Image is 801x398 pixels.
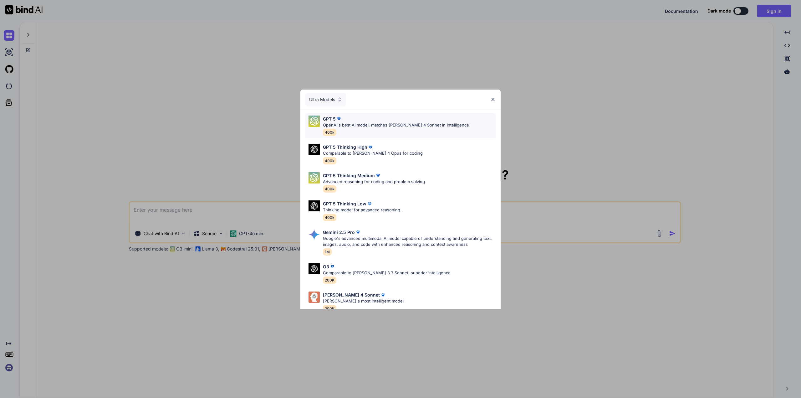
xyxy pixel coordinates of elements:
[323,263,329,270] p: O3
[323,185,336,193] span: 400k
[323,270,451,276] p: Comparable to [PERSON_NAME] 3.7 Sonnet, superior intelligence
[309,144,320,155] img: Pick Models
[323,179,425,185] p: Advanced reasoning for coding and problem solving
[323,116,336,122] p: GPT 5
[323,248,332,256] span: 1M
[323,122,469,128] p: OpenAI's best AI model, matches [PERSON_NAME] 4 Sonnet in Intelligence
[323,235,496,248] p: Google's advanced multimodal AI model capable of understanding and generating text, images, audio...
[323,277,336,284] span: 200K
[323,129,336,136] span: 400k
[323,229,355,235] p: Gemini 2.5 Pro
[309,172,320,183] img: Pick Models
[337,97,342,102] img: Pick Models
[355,229,361,235] img: premium
[375,172,381,178] img: premium
[309,292,320,303] img: Pick Models
[323,305,336,312] span: 200K
[323,292,380,298] p: [PERSON_NAME] 4 Sonnet
[490,97,496,102] img: close
[309,263,320,274] img: Pick Models
[366,201,373,207] img: premium
[380,292,386,298] img: premium
[323,144,367,150] p: GPT 5 Thinking High
[323,172,375,179] p: GPT 5 Thinking Medium
[309,116,320,127] img: Pick Models
[329,263,335,270] img: premium
[323,207,401,213] p: Thinking model for advanced reasoning.
[367,144,374,150] img: premium
[309,200,320,211] img: Pick Models
[323,214,336,221] span: 400k
[309,229,320,240] img: Pick Models
[323,200,366,207] p: GPT 5 Thinking Low
[336,116,342,122] img: premium
[323,157,336,164] span: 400k
[305,93,346,106] div: Ultra Models
[323,298,404,304] p: [PERSON_NAME]'s most intelligent model
[323,150,423,157] p: Comparable to [PERSON_NAME] 4 Opus for coding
